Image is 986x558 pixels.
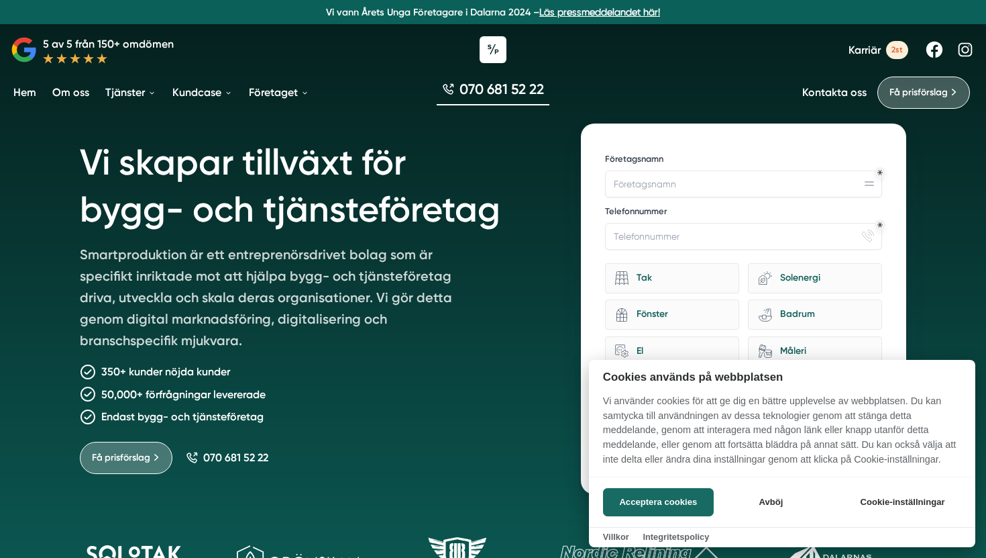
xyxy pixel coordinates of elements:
[589,394,975,476] p: Vi använder cookies för att ge dig en bättre upplevelse av webbplatsen. Du kan samtycka till anvä...
[718,488,824,516] button: Avböj
[844,488,961,516] button: Cookie-inställningar
[589,371,975,383] h2: Cookies används på webbplatsen
[603,488,714,516] button: Acceptera cookies
[643,532,709,542] a: Integritetspolicy
[603,532,629,542] a: Villkor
